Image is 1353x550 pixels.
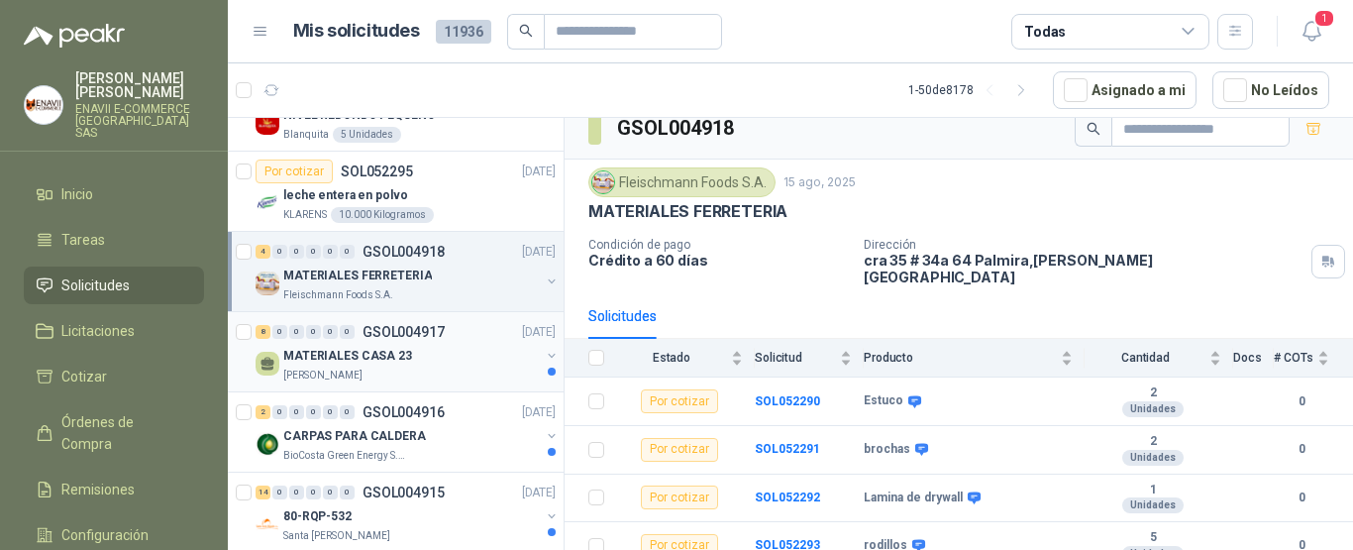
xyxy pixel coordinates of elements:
[24,175,204,213] a: Inicio
[755,394,820,408] a: SOL052290
[363,325,445,339] p: GSOL004917
[1274,339,1353,378] th: # COTs
[1212,71,1329,109] button: No Leídos
[588,252,848,269] p: Crédito a 60 días
[256,405,270,419] div: 2
[272,245,287,259] div: 0
[283,368,363,384] p: [PERSON_NAME]
[1024,21,1066,43] div: Todas
[323,245,338,259] div: 0
[61,524,149,546] span: Configuración
[522,323,556,342] p: [DATE]
[755,351,836,365] span: Solicitud
[61,320,135,342] span: Licitaciones
[592,171,614,193] img: Company Logo
[864,339,1085,378] th: Producto
[24,267,204,304] a: Solicitudes
[1085,483,1221,498] b: 1
[323,405,338,419] div: 0
[783,173,856,192] p: 15 ago, 2025
[1085,385,1221,401] b: 2
[1274,351,1313,365] span: # COTs
[363,405,445,419] p: GSOL004916
[61,411,185,455] span: Órdenes de Compra
[1274,440,1329,459] b: 0
[522,403,556,422] p: [DATE]
[61,479,135,500] span: Remisiones
[306,405,321,419] div: 0
[522,243,556,262] p: [DATE]
[588,238,848,252] p: Condición de pago
[289,486,304,499] div: 0
[641,438,718,462] div: Por cotizar
[1313,9,1335,28] span: 1
[1087,122,1100,136] span: search
[283,287,393,303] p: Fleischmann Foods S.A.
[272,486,287,499] div: 0
[641,486,718,509] div: Por cotizar
[755,491,820,504] a: SOL052292
[256,160,333,183] div: Por cotizar
[340,325,355,339] div: 0
[61,366,107,387] span: Cotizar
[283,186,407,205] p: leche entera en polvo
[617,113,737,144] h3: GSOL004918
[1233,339,1274,378] th: Docs
[283,267,432,285] p: MATERIALES FERRETERIA
[616,351,727,365] span: Estado
[522,163,556,181] p: [DATE]
[588,305,657,327] div: Solicitudes
[864,442,910,458] b: brochas
[323,486,338,499] div: 0
[283,207,327,223] p: KLARENS
[283,127,329,143] p: Blanquita
[588,167,776,197] div: Fleischmann Foods S.A.
[864,393,903,409] b: Estuco
[25,86,62,124] img: Company Logo
[1274,392,1329,411] b: 0
[293,17,420,46] h1: Mis solicitudes
[588,201,787,222] p: MATERIALES FERRETERIA
[283,448,408,464] p: BioCosta Green Energy S.A.S
[616,339,755,378] th: Estado
[341,165,413,178] p: SOL052295
[1085,530,1221,546] b: 5
[340,405,355,419] div: 0
[283,507,352,526] p: 80-RQP-532
[24,24,125,48] img: Logo peakr
[256,320,560,384] a: 8 0 0 0 0 0 GSOL004917[DATE] MATERIALES CASA 23[PERSON_NAME]
[755,442,820,456] b: SOL052291
[24,312,204,350] a: Licitaciones
[256,325,270,339] div: 8
[331,207,434,223] div: 10.000 Kilogramos
[256,512,279,536] img: Company Logo
[1122,450,1184,466] div: Unidades
[272,405,287,419] div: 0
[306,325,321,339] div: 0
[61,229,105,251] span: Tareas
[256,240,560,303] a: 4 0 0 0 0 0 GSOL004918[DATE] Company LogoMATERIALES FERRETERIAFleischmann Foods S.A.
[1274,489,1329,507] b: 0
[75,71,204,99] p: [PERSON_NAME] [PERSON_NAME]
[323,325,338,339] div: 0
[340,486,355,499] div: 0
[864,351,1057,365] span: Producto
[256,272,279,295] img: Company Logo
[289,325,304,339] div: 0
[256,191,279,215] img: Company Logo
[436,20,491,44] span: 11936
[1053,71,1197,109] button: Asignado a mi
[755,339,864,378] th: Solicitud
[864,238,1303,252] p: Dirección
[228,152,564,232] a: Por cotizarSOL052295[DATE] Company Logoleche entera en polvoKLARENS10.000 Kilogramos
[289,405,304,419] div: 0
[908,74,1037,106] div: 1 - 50 de 8178
[519,24,533,38] span: search
[283,528,390,544] p: Santa [PERSON_NAME]
[1122,497,1184,513] div: Unidades
[522,484,556,502] p: [DATE]
[256,486,270,499] div: 14
[283,427,426,446] p: CARPAS PARA CALDERA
